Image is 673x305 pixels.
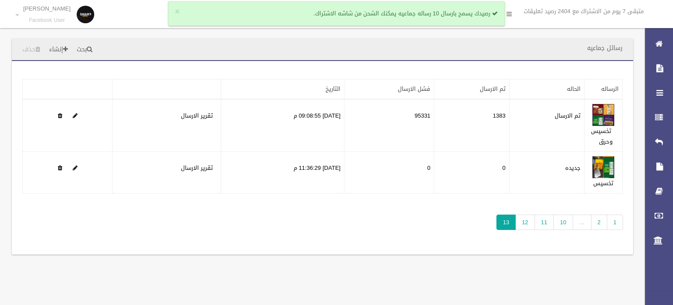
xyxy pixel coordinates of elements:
[73,162,78,173] a: Edit
[46,42,71,58] a: إنشاء
[344,99,434,152] td: 95331
[73,42,96,58] a: بحث
[607,215,623,230] a: 1
[555,111,581,121] label: تم الارسال
[23,17,71,24] small: Facebook User
[584,79,623,100] th: الرساله
[480,83,506,94] a: تم الارسال
[573,215,592,230] span: …
[221,99,344,152] td: [DATE] 09:08:55 م
[434,152,509,194] td: 0
[496,215,516,230] span: 13
[326,83,340,94] a: التاريخ
[221,152,344,194] td: [DATE] 11:36:29 م
[535,215,554,230] a: 11
[344,152,434,194] td: 0
[592,104,614,126] img: 638921732335620599.jpeg
[168,1,505,26] div: رصيدك يسمح بارسال 10 رساله جماعيه يمكنك الشحن من شاشه الاشتراك.
[175,7,180,16] button: ×
[181,110,213,121] a: تقرير الارسال
[73,110,78,121] a: Edit
[592,156,614,178] img: 638928857867003296.jpeg
[434,99,509,152] td: 1383
[553,215,573,230] a: 10
[592,110,614,121] a: Edit
[591,215,607,230] a: 2
[577,39,633,57] header: رسائل جماعيه
[515,215,535,230] a: 12
[509,79,584,100] th: الحاله
[591,126,613,147] a: تخسيس وحرق
[181,162,213,173] a: تقرير الارسال
[565,163,581,173] label: جديده
[593,178,613,189] a: تخسيس
[23,5,71,12] p: [PERSON_NAME]
[398,83,430,94] a: فشل الارسال
[592,162,614,173] a: Edit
